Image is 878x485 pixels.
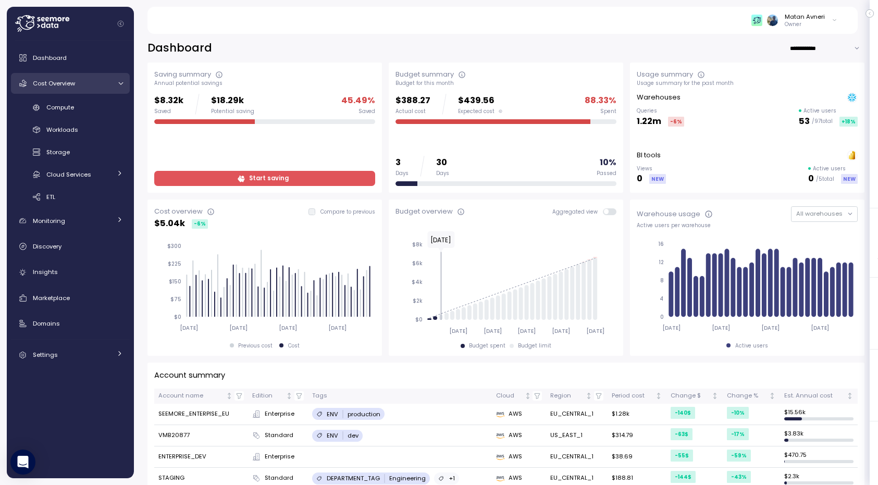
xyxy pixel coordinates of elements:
[751,15,762,26] img: 65f98ecb31a39d60f1f315eb.PNG
[712,325,730,331] tspan: [DATE]
[11,344,130,365] a: Settings
[46,193,55,201] span: ETL
[660,295,664,302] tspan: 4
[430,235,451,244] text: [DATE]
[341,94,375,108] p: 45.49 %
[637,165,666,172] p: Views
[449,474,455,482] p: +1
[154,217,185,231] p: $ 5.04k
[395,94,430,108] p: $388.27
[412,260,423,267] tspan: $6k
[496,452,542,462] div: AWS
[841,174,858,184] div: NEW
[413,297,423,304] tspan: $2k
[780,404,858,425] td: $ 15.56k
[11,236,130,257] a: Discovery
[11,313,130,334] a: Domains
[816,176,834,183] p: / 5 total
[671,471,696,483] div: -144 $
[668,117,684,127] div: -6 %
[46,170,91,179] span: Cloud Services
[154,171,375,186] a: Start saving
[762,325,780,331] tspan: [DATE]
[11,73,130,94] a: Cost Overview
[496,409,542,419] div: AWS
[735,342,768,350] div: Active users
[608,404,667,425] td: $1.28k
[436,156,449,170] p: 30
[839,117,858,127] div: +18 %
[11,47,130,68] a: Dashboard
[458,94,502,108] p: $439.56
[796,209,843,218] span: All warehouses
[33,268,58,276] span: Insights
[412,241,423,248] tspan: $8k
[496,431,542,440] div: AWS
[780,446,858,468] td: $ 470.75
[811,325,830,331] tspan: [DATE]
[395,206,453,217] div: Budget overview
[469,342,505,350] div: Budget spent
[608,425,667,446] td: $314.79
[33,79,75,88] span: Cost Overview
[229,325,248,331] tspan: [DATE]
[395,170,409,177] div: Days
[174,314,181,320] tspan: $0
[211,108,254,115] div: Potential saving
[846,392,854,400] div: Not sorted
[767,15,778,26] img: ALV-UjUnU2x6K6EcRwML11YZvMtg0ccZYAsn0pmsNvbaP3sLrHgHMtPD_F_XebKKKQ1k8AgC2_E87KoKRGIlxsyWtpnyfsIe1...
[637,92,681,103] p: Warehouses
[327,431,338,440] p: ENV
[671,428,692,440] div: -63 $
[395,80,616,87] div: Budget for this month
[168,260,181,267] tspan: $225
[286,392,293,400] div: Not sorted
[637,69,693,80] div: Usage summary
[518,342,551,350] div: Budget limit
[158,391,224,401] div: Account name
[169,278,181,285] tspan: $150
[660,277,664,284] tspan: 8
[33,351,58,359] span: Settings
[279,325,298,331] tspan: [DATE]
[784,391,845,401] div: Est. Annual cost
[546,425,607,446] td: US_EAST_1
[170,296,181,303] tspan: $75
[211,94,254,108] p: $18.29k
[711,392,719,400] div: Not sorted
[671,450,693,462] div: -55 $
[248,389,308,404] th: EditionNot sorted
[637,115,661,129] p: 1.22m
[11,288,130,308] a: Marketplace
[395,156,409,170] p: 3
[312,391,487,401] div: Tags
[727,471,751,483] div: -43 %
[226,392,233,400] div: Not sorted
[552,328,570,334] tspan: [DATE]
[780,389,858,404] th: Est. Annual costNot sorted
[154,425,248,446] td: VMB20877
[799,115,810,129] p: 53
[812,118,833,125] p: / 97 total
[395,108,430,115] div: Actual cost
[612,391,653,401] div: Period cost
[491,389,546,404] th: CloudNot sorted
[265,452,294,462] span: Enterprise
[11,144,130,161] a: Storage
[483,328,501,334] tspan: [DATE]
[585,392,592,400] div: Not sorted
[637,150,661,160] p: BI tools
[192,219,208,229] div: -6 %
[288,342,300,350] div: Cost
[546,446,607,468] td: EU_CENTRAL_1
[552,208,603,215] span: Aggregated view
[597,170,616,177] div: Passed
[727,450,751,462] div: -59 %
[727,391,767,401] div: Change %
[791,206,858,221] button: All warehouses
[780,425,858,446] td: $ 3.83k
[660,314,664,320] tspan: 0
[727,407,749,419] div: -10 %
[252,391,285,401] div: Edition
[662,325,681,331] tspan: [DATE]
